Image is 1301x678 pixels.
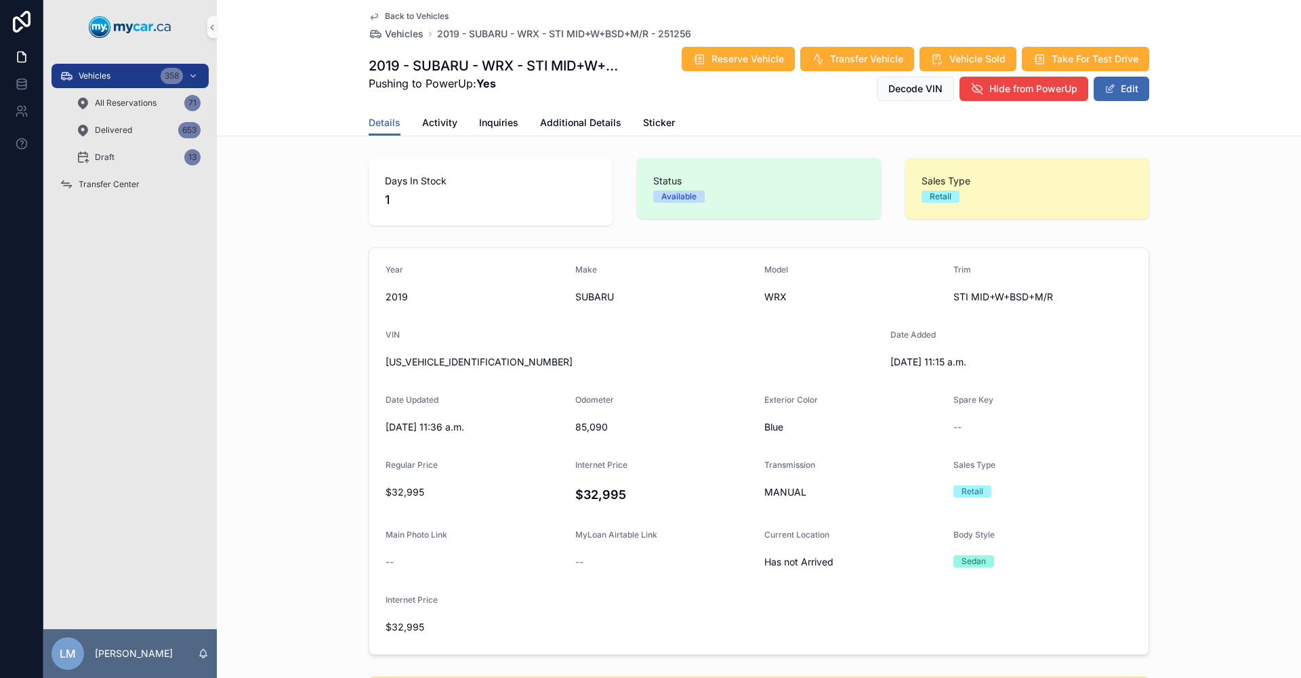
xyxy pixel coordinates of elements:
span: [DATE] 11:36 a.m. [386,420,564,434]
div: 71 [184,95,201,111]
span: LM [60,645,76,662]
span: Reserve Vehicle [711,52,784,66]
a: Back to Vehicles [369,11,449,22]
span: Main Photo Link [386,530,447,540]
span: Sticker [643,116,675,129]
span: Current Location [764,530,829,540]
span: Regular Price [386,460,438,470]
span: VIN [386,330,400,340]
span: Internet Price [575,460,627,470]
div: scrollable content [43,54,217,214]
span: Model [764,264,788,275]
span: Transfer Center [79,179,140,190]
span: STI MID+W+BSD+M/R [953,290,1132,304]
button: Edit [1094,77,1149,101]
span: WRX [764,290,943,304]
div: 13 [184,149,201,165]
span: -- [953,420,962,434]
span: Year [386,264,403,275]
div: Sedan [962,555,986,567]
a: Delivered653 [68,118,209,142]
button: Vehicle Sold [920,47,1016,71]
span: Vehicles [385,27,424,41]
span: Internet Price [386,595,438,605]
p: [PERSON_NAME] [95,647,173,660]
h4: $32,995 [575,485,754,504]
img: App logo [89,16,171,38]
span: 85,090 [575,420,754,434]
div: Retail [930,191,951,203]
strong: Yes [476,77,496,90]
span: 2019 [386,290,564,304]
span: Details [369,116,400,129]
span: Activity [422,116,457,129]
span: Make [575,264,597,275]
span: $32,995 [386,485,564,499]
button: Decode VIN [877,77,954,101]
span: [US_VEHICLE_IDENTIFICATION_NUMBER] [386,355,880,369]
span: Sales Type [922,174,1133,188]
span: Date Updated [386,395,438,405]
span: Blue [764,420,943,434]
span: Draft [95,152,115,163]
button: Reserve Vehicle [682,47,795,71]
span: Take For Test Drive [1052,52,1138,66]
span: Back to Vehicles [385,11,449,22]
a: Vehicles [369,27,424,41]
a: All Reservations71 [68,91,209,115]
a: Details [369,111,400,136]
button: Take For Test Drive [1022,47,1149,71]
a: Transfer Center [51,172,209,197]
span: Inquiries [479,116,518,129]
span: Pushing to PowerUp: [369,75,619,92]
button: Transfer Vehicle [800,47,914,71]
a: Activity [422,111,457,138]
a: Vehicles358 [51,64,209,88]
span: $32,995 [386,620,564,634]
span: -- [575,555,583,569]
a: Additional Details [540,111,621,138]
span: -- [386,555,394,569]
span: Additional Details [540,116,621,129]
span: Decode VIN [888,82,943,96]
div: Retail [962,485,983,498]
a: Inquiries [479,111,518,138]
span: Date Added [890,330,936,340]
span: Vehicle Sold [949,52,1006,66]
span: Exterior Color [764,395,818,405]
span: Odometer [575,395,614,405]
a: Draft13 [68,145,209,169]
span: MyLoan Airtable Link [575,530,657,540]
span: Status [653,174,865,188]
span: Transmission [764,460,815,470]
div: Available [661,191,697,203]
span: Vehicles [79,71,110,81]
h1: 2019 - SUBARU - WRX - STI MID+W+BSD+M/R - 251256 [369,56,619,75]
span: SUBARU [575,290,754,304]
div: 653 [178,122,201,138]
span: Body Style [953,530,995,540]
span: Spare Key [953,395,993,405]
a: Sticker [643,111,675,138]
span: MANUAL [764,485,943,499]
span: [DATE] 11:15 a.m. [890,355,1069,369]
span: Transfer Vehicle [830,52,903,66]
div: 358 [161,68,183,84]
span: Hide from PowerUp [989,82,1077,96]
span: Delivered [95,125,132,136]
span: All Reservations [95,98,157,108]
span: 1 [385,191,596,210]
span: Trim [953,264,971,275]
span: Has not Arrived [764,555,833,569]
a: 2019 - SUBARU - WRX - STI MID+W+BSD+M/R - 251256 [437,27,691,41]
button: Hide from PowerUp [959,77,1088,101]
span: Sales Type [953,460,995,470]
span: Days In Stock [385,174,596,188]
